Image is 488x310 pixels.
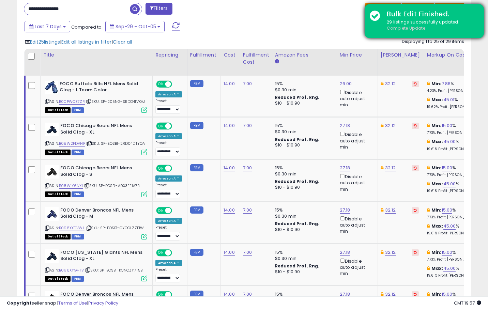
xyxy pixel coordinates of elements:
span: OFF [171,123,182,129]
p: 7.73% Profit [PERSON_NAME] [427,173,484,177]
b: Min: [431,80,442,87]
a: 32.12 [385,80,396,87]
div: % [427,207,484,220]
b: FOCO Chicago Bears NFL Mens Solid Clog - XL [60,123,143,137]
small: Amazon Fees. [275,59,279,65]
a: B0CPWQZ7ZR [59,99,85,105]
div: $0.30 min [275,171,332,177]
a: 14.00 [224,249,235,256]
p: 19.62% Profit [PERSON_NAME] [427,105,484,109]
small: FBM [190,122,203,129]
a: 32.12 [385,165,396,171]
span: OFF [171,250,182,255]
p: 19.61% Profit [PERSON_NAME] [427,231,484,236]
span: FBM [72,107,84,113]
b: FOCO Denver Broncos NFL Mens Solid Clog - M [60,207,143,221]
div: [PERSON_NAME] [381,51,421,59]
div: 29 listings successfully updated. [382,19,479,32]
span: Last 7 Days [35,23,62,30]
div: 15% [275,165,332,171]
div: Preset: [155,225,182,241]
div: % [427,249,484,262]
u: Complete Update [387,25,425,31]
b: Reduced Prof. Rng. [275,221,320,227]
div: ASIN: [45,165,147,197]
div: Repricing [155,51,184,59]
b: Max: [431,138,443,145]
div: Amazon AI * [155,218,182,224]
a: 14.00 [224,207,235,214]
div: Disable auto adjust min [340,215,372,235]
span: Edit 25 listings [30,38,60,45]
span: | SKU: SP-EOSB1-CYOCLZZE1W [86,225,144,231]
div: % [427,123,484,135]
div: Preset: [155,141,182,156]
div: Fulfillment Cost [243,51,269,66]
div: % [427,223,484,236]
div: 15% [275,123,332,129]
p: 7.73% Profit [PERSON_NAME] [427,257,484,262]
div: % [427,181,484,193]
span: FBM [72,191,84,197]
p: 19.61% Profit [PERSON_NAME] [427,147,484,152]
b: Reduced Prof. Rng. [275,179,320,184]
span: OFF [171,81,182,87]
div: Disable auto adjust min [340,89,372,108]
p: 4.23% Profit [PERSON_NAME] [427,89,484,93]
div: seller snap | | [7,300,118,307]
button: Last 7 Days [25,21,70,32]
a: 15.00 [442,249,453,256]
span: Compared to: [71,24,103,30]
p: 7.73% Profit [PERSON_NAME] [427,130,484,135]
div: Amazon AI * [155,133,182,139]
a: 45.00 [443,181,456,187]
span: ON [157,207,165,213]
img: 31TLOI2V9lL._SL40_.jpg [45,123,59,136]
b: Min: [431,165,442,171]
span: FBM [72,150,84,155]
div: $0.30 min [275,129,332,135]
div: $0.30 min [275,213,332,219]
a: 27.18 [340,207,350,214]
img: 41SZS6UQzrL._SL40_.jpg [45,81,58,94]
b: FOCO Buffalo Bills NFL Mens Solid Clog - L Team Color [60,81,142,95]
strong: Copyright [7,300,32,306]
b: Reduced Prof. Rng. [275,94,320,100]
div: Preset: [155,99,182,114]
a: B098XXDVWL [59,225,85,231]
div: ASIN: [45,81,147,112]
div: $10 - $10.90 [275,100,332,106]
span: | SKU: SP-EOSB1-2RD04DTYOA [86,141,145,146]
a: 45.00 [443,265,456,272]
span: Clear all [113,38,132,45]
span: All listings that are currently out of stock and unavailable for purchase on Amazon [45,150,71,155]
div: ASIN: [45,207,147,239]
div: Disable auto adjust min [340,173,372,192]
span: Sep-29 - Oct-05 [116,23,156,30]
a: 14.00 [224,80,235,87]
a: 14.00 [224,165,235,171]
div: Amazon AI * [155,175,182,182]
a: 27.18 [340,165,350,171]
div: Amazon Fees [275,51,334,59]
i: This overrides the store level min markup for this listing [427,81,430,86]
div: Min Price [340,51,375,59]
a: 45.01 [443,96,455,103]
b: Max: [431,96,443,103]
span: | SKU: SP-EOSB1-KCNOZY7T5B [85,267,142,273]
div: Cost [224,51,237,59]
span: ON [157,250,165,255]
p: 19.61% Profit [PERSON_NAME] [427,273,484,278]
a: 7.00 [243,122,252,129]
div: ASIN: [45,249,147,281]
b: Min: [431,122,442,129]
span: ON [157,166,165,171]
a: 27.18 [340,249,350,256]
span: OFF [171,166,182,171]
div: $0.30 min [275,255,332,262]
span: | SKU: SP-EOSB1-A9X3EEIA7B [84,183,139,188]
p: 19.61% Profit [PERSON_NAME] [427,189,484,193]
a: 45.00 [443,138,456,145]
div: % [427,265,484,278]
a: 32.12 [385,249,396,256]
